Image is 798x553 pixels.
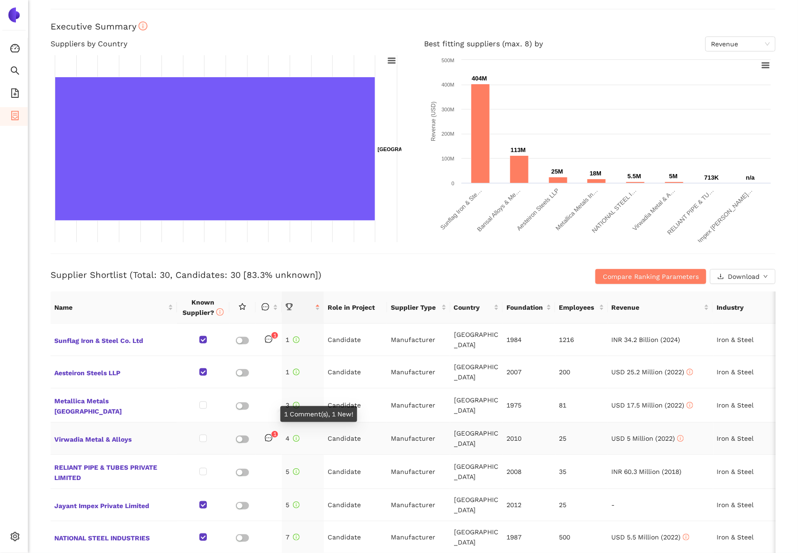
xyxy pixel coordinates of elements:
[262,303,269,311] span: message
[710,269,776,284] button: downloadDownloaddown
[324,455,387,489] td: Candidate
[450,422,503,455] td: [GEOGRAPHIC_DATA]
[54,460,173,483] span: RELIANT PIPE & TUBES PRIVATE LIMITED
[387,291,450,324] th: this column's title is Supplier Type,this column is sortable
[425,36,776,51] h4: Best fitting suppliers (max. 8) by
[324,324,387,356] td: Candidate
[511,146,526,153] text: 113M
[293,435,300,442] span: info-circle
[293,534,300,540] span: info-circle
[293,369,300,375] span: info-circle
[239,303,246,311] span: star
[54,334,173,346] span: Sunflag Iron & Steel Co. Ltd
[554,187,599,232] text: Metallica Metals In…
[450,489,503,521] td: [GEOGRAPHIC_DATA]
[612,533,689,541] span: USD 5.5 Million (2022)
[286,435,300,442] span: 4
[666,187,715,236] text: RELIANT PIPE & TU…
[216,308,224,316] span: info-circle
[503,324,555,356] td: 1984
[139,22,147,30] span: info-circle
[286,501,300,509] span: 5
[556,388,608,422] td: 81
[286,303,293,311] span: trophy
[728,271,760,282] span: Download
[612,401,693,409] span: USD 17.5 Million (2022)
[763,274,768,280] span: down
[503,291,555,324] th: this column's title is Foundation,this column is sortable
[503,388,555,422] td: 1975
[704,174,719,181] text: 713K
[387,324,450,356] td: Manufacturer
[746,174,755,181] text: n/a
[293,468,300,475] span: info-circle
[324,291,387,324] th: Role in Project
[515,187,560,232] text: Aesteiron Steels LLP
[378,146,433,152] text: [GEOGRAPHIC_DATA]
[51,291,177,324] th: this column's title is Name,this column is sortable
[54,531,173,543] span: NATIONAL STEEL INDUSTRIES
[631,187,676,233] text: Virwadia Metal & A…
[286,533,300,541] span: 7
[54,432,173,444] span: Virwadia Metal & Alloys
[687,402,693,408] span: info-circle
[324,422,387,455] td: Candidate
[387,356,450,388] td: Manufacturer
[256,291,282,324] th: this column is sortable
[430,102,437,141] text: Revenue (USD)
[717,273,724,281] span: download
[7,7,22,22] img: Logo
[503,356,555,388] td: 2007
[391,302,439,313] span: Supplier Type
[10,63,20,81] span: search
[387,388,450,422] td: Manufacturer
[271,332,278,339] sup: 1
[286,401,300,409] span: 3
[682,187,754,259] text: Jayant Impex [PERSON_NAME]…
[51,36,402,51] h4: Suppliers by Country
[556,356,608,388] td: 200
[10,108,20,126] span: container
[54,302,166,313] span: Name
[472,75,487,82] text: 404M
[450,455,503,489] td: [GEOGRAPHIC_DATA]
[324,356,387,388] td: Candidate
[54,499,173,511] span: Jayant Impex Private Limited
[595,269,706,284] button: Compare Ranking Parameters
[387,422,450,455] td: Manufacturer
[556,489,608,521] td: 25
[454,302,492,313] span: Country
[10,85,20,104] span: file-add
[603,271,699,282] span: Compare Ranking Parameters
[439,187,483,231] text: Sunflag Iron & Ste…
[450,388,503,422] td: [GEOGRAPHIC_DATA]
[555,291,608,324] th: this column's title is Employees,this column is sortable
[441,82,454,87] text: 400M
[590,170,601,177] text: 18M
[612,435,684,442] span: USD 5 Million (2022)
[273,332,277,339] span: 1
[612,368,693,376] span: USD 25.2 Million (2022)
[683,534,689,540] span: info-circle
[711,37,770,51] span: Revenue
[559,302,597,313] span: Employees
[590,187,637,234] text: NATIONAL STEEL I…
[286,368,300,376] span: 1
[387,489,450,521] td: Manufacturer
[280,406,357,422] div: 1 Comment(s), 1 New!
[271,431,278,437] sup: 1
[551,168,563,175] text: 25M
[51,21,776,33] h3: Executive Summary
[717,302,797,313] span: Industry
[556,455,608,489] td: 35
[441,58,454,63] text: 500M
[556,422,608,455] td: 25
[293,402,300,408] span: info-circle
[669,173,678,180] text: 5M
[612,501,615,509] span: -
[506,302,544,313] span: Foundation
[441,107,454,112] text: 300M
[54,366,173,378] span: Aesteiron Steels LLP
[273,431,277,437] span: 1
[608,291,713,324] th: this column's title is Revenue,this column is sortable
